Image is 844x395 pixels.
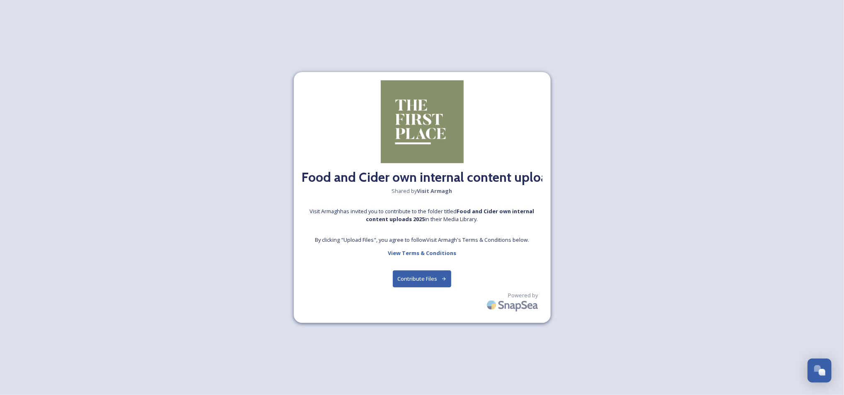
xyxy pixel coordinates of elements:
[315,236,529,244] span: By clicking "Upload Files", you agree to follow Visit Armagh 's Terms & Conditions below.
[302,167,542,187] h2: Food and Cider own internal content uploads 2025
[508,291,538,299] span: Powered by
[381,80,464,163] img: download%20(6).png
[484,295,542,315] img: SnapSea Logo
[808,359,832,383] button: Open Chat
[393,270,451,287] button: Contribute Files
[392,187,452,195] span: Shared by
[302,207,542,223] span: Visit Armagh has invited you to contribute to the folder titled in their Media Library.
[417,187,452,195] strong: Visit Armagh
[388,248,456,258] a: View Terms & Conditions
[388,249,456,257] strong: View Terms & Conditions
[366,207,534,223] strong: Food and Cider own internal content uploads 2025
